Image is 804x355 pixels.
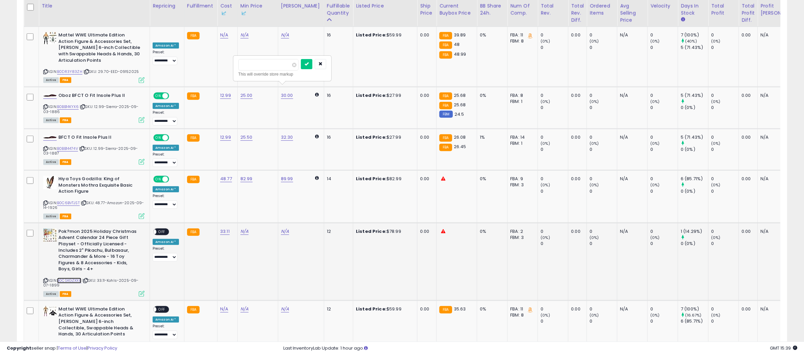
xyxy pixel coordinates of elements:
[153,317,179,323] div: Amazon AI *
[455,111,464,117] span: 24.5
[510,306,533,312] div: FBA: 11
[281,175,293,182] a: 89.99
[510,99,533,105] div: FBM: 1
[711,141,721,146] small: (0%)
[742,92,752,99] div: 0.00
[571,306,581,312] div: 0.00
[681,105,708,111] div: 0 (0%)
[620,134,642,140] div: N/A
[650,45,678,51] div: 0
[439,102,452,109] small: FBA
[356,175,387,182] b: Listed Price:
[590,2,614,17] div: Ordered Items
[240,2,275,17] div: Min Price
[240,228,249,235] a: N/A
[742,176,752,182] div: 0.00
[650,176,678,182] div: 0
[43,200,144,210] span: | SKU: 48.77-Amazon-2025-09-14-1926
[187,306,200,313] small: FBA
[43,176,57,189] img: 41nqX+eWEWL._SL40_.jpg
[43,32,145,82] div: ASIN:
[480,176,502,182] div: 0%
[153,239,179,245] div: Amazon AI *
[439,92,452,100] small: FBA
[220,32,228,38] a: N/A
[83,69,139,74] span: | SKU: 29.70-EED-09152025
[58,32,140,65] b: Mattel WWE Ultimate Edition Action Figure & Accessories Set, [PERSON_NAME] 6-inch Collectible wit...
[650,134,678,140] div: 0
[43,94,57,97] img: 21fSrSfG6hL._SL40_.jpg
[510,32,533,38] div: FBA: 11
[43,77,59,83] span: All listings currently available for purchase on Amazon
[590,45,617,51] div: 0
[541,176,568,182] div: 0
[57,200,80,206] a: B0C6BVTJST
[281,134,293,141] a: 32.30
[220,228,230,235] a: 33.11
[187,32,200,39] small: FBA
[620,32,642,38] div: N/A
[356,228,387,235] b: Listed Price:
[541,45,568,51] div: 0
[650,38,660,44] small: (0%)
[42,2,147,9] div: Title
[454,92,466,99] span: 25.68
[541,141,550,146] small: (0%)
[590,146,617,153] div: 0
[742,32,752,38] div: 0.00
[541,32,568,38] div: 0
[43,136,57,139] img: 21fSrSfG6hL._SL40_.jpg
[571,2,584,24] div: Total Rev. Diff.
[220,134,231,141] a: 12.99
[153,50,179,65] div: Preset:
[681,318,708,324] div: 6 (85.71%)
[240,10,247,17] img: InventoryLab Logo
[43,146,138,156] span: | SKU: 12.99-Sierra-2025-09-03-1887
[43,92,145,122] div: ASIN:
[327,176,348,182] div: 14
[590,176,617,182] div: 0
[43,214,59,219] span: All listings currently available for purchase on Amazon
[711,134,738,140] div: 0
[356,306,387,312] b: Listed Price:
[480,2,504,17] div: BB Share 24h.
[711,176,738,182] div: 0
[43,134,145,164] div: ASIN:
[571,32,581,38] div: 0.00
[315,176,319,180] i: Calculated using Dynamic Max Price.
[220,306,228,312] a: N/A
[454,134,466,140] span: 26.08
[60,291,71,297] span: FBA
[154,135,162,140] span: ON
[57,69,82,75] a: B0DR3Y83ZH
[43,228,57,242] img: 51QW3ZLSvCL._SL40_.jpg
[590,99,599,104] small: (0%)
[439,42,452,49] small: FBA
[153,246,179,262] div: Preset:
[58,92,140,101] b: Oboz BFCT O Fit Insole Plus II
[43,306,57,316] img: 41PIteU+cpL._SL40_.jpg
[685,38,697,44] small: (40%)
[681,92,708,99] div: 5 (71.43%)
[541,134,568,140] div: 0
[43,104,139,114] span: | SKU: 12.99-Sierra-2025-09-03-1886
[281,306,289,312] a: N/A
[650,306,678,312] div: 0
[711,235,721,240] small: (0%)
[760,306,798,312] div: N/A
[153,194,179,209] div: Preset:
[650,146,678,153] div: 0
[760,32,798,38] div: N/A
[327,92,348,99] div: 16
[711,105,738,111] div: 0
[541,306,568,312] div: 0
[541,312,550,318] small: (0%)
[187,176,200,183] small: FBA
[711,45,738,51] div: 0
[356,306,412,312] div: $59.99
[420,2,434,17] div: Ship Price
[650,318,678,324] div: 0
[480,32,502,38] div: 0%
[281,32,289,38] a: N/A
[420,92,431,99] div: 0.00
